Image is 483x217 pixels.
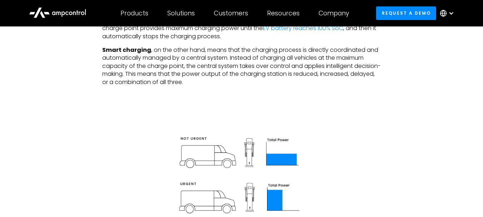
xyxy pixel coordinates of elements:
[214,9,248,17] div: Customers
[319,9,349,17] div: Company
[120,9,148,17] div: Products
[267,9,300,17] div: Resources
[102,46,381,86] p: , on the other hand, means that the charging process is directly coordinated and automatically ma...
[167,9,195,17] div: Solutions
[102,46,151,54] strong: Smart charging
[376,6,436,20] a: Request a demo
[263,24,343,32] a: EV battery reaches 100% SoC
[102,16,381,40] p: involves EV drivers plugging their vehicle into any random charge point. The charge point provide...
[102,92,381,100] p: ‍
